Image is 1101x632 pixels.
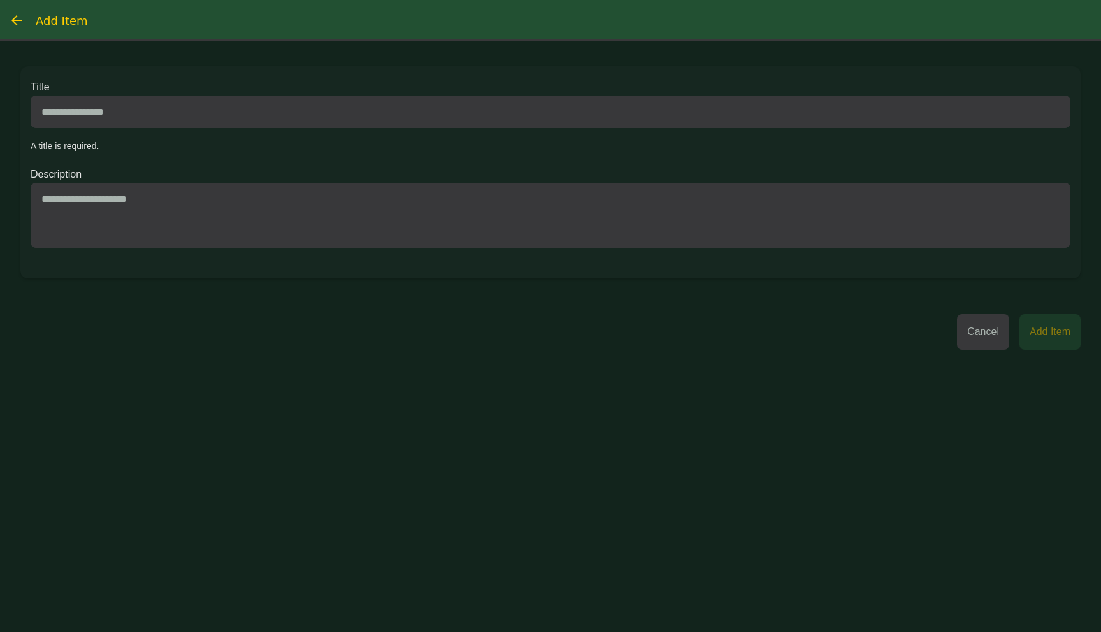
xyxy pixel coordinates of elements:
button: Cancel [957,314,1009,350]
div: A title is required. [31,138,1070,154]
div: Add Item [1030,324,1070,340]
div: Title [31,82,1070,93]
div: Description [31,169,1070,180]
div: Cancel [967,324,999,340]
a: 2025 Lassen - Family List, back [7,11,26,30]
h1: Add Item [36,14,88,27]
button: Add Item [1019,314,1081,350]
